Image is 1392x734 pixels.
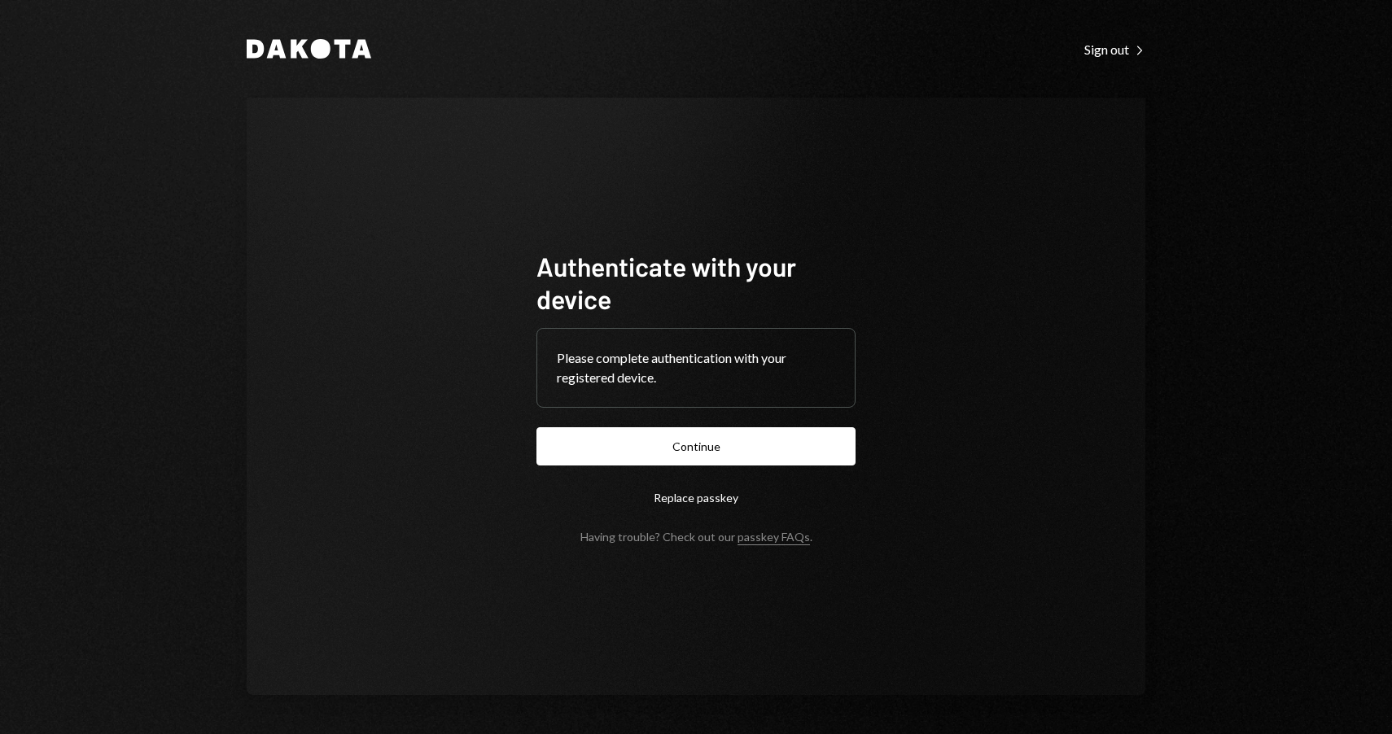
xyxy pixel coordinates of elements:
[536,427,856,465] button: Continue
[1084,40,1145,58] a: Sign out
[580,530,812,544] div: Having trouble? Check out our .
[1084,42,1145,58] div: Sign out
[536,250,856,315] h1: Authenticate with your device
[536,478,856,517] button: Replace passkey
[557,348,835,387] div: Please complete authentication with your registered device.
[738,530,810,545] a: passkey FAQs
